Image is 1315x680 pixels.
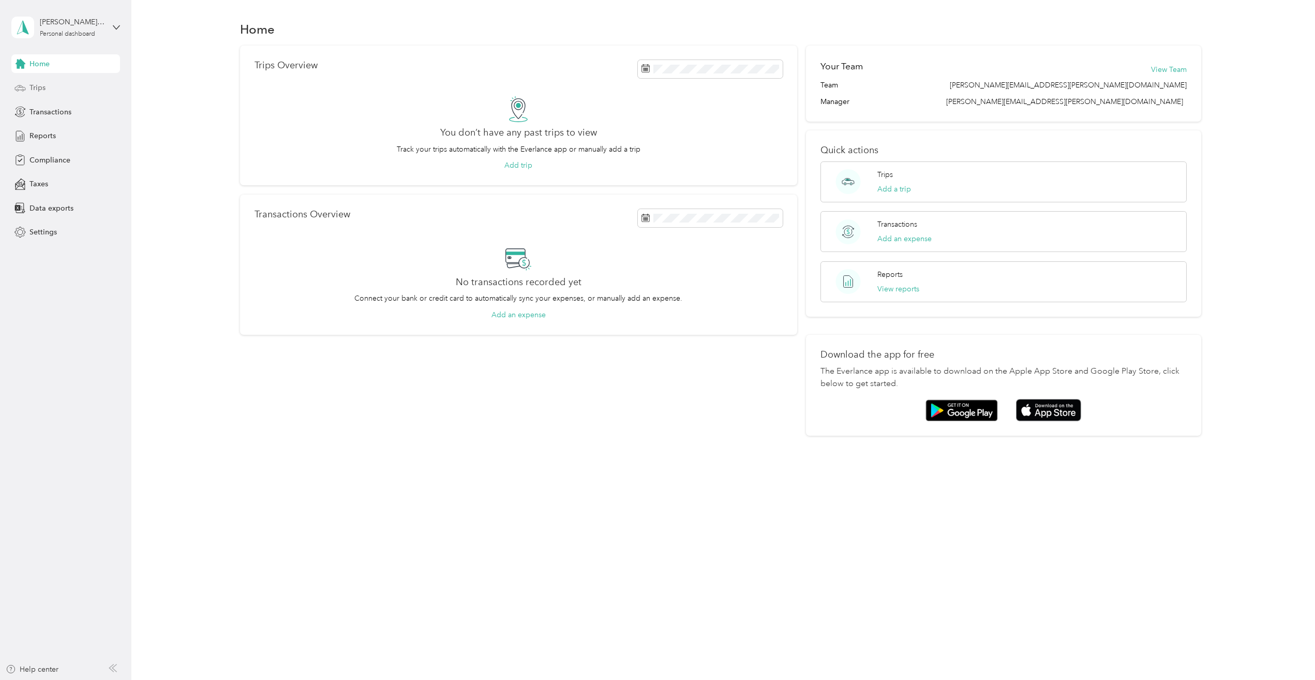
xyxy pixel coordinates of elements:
button: Add an expense [491,309,546,320]
span: Team [820,80,838,91]
span: Reports [29,130,56,141]
img: App store [1016,399,1081,421]
p: Trips Overview [255,60,318,71]
p: The Everlance app is available to download on the Apple App Store and Google Play Store, click be... [820,365,1187,390]
p: Transactions Overview [255,209,350,220]
p: Download the app for free [820,349,1187,360]
iframe: Everlance-gr Chat Button Frame [1257,622,1315,680]
div: Personal dashboard [40,31,95,37]
span: [PERSON_NAME][EMAIL_ADDRESS][PERSON_NAME][DOMAIN_NAME] [946,97,1183,106]
button: View Team [1151,64,1187,75]
p: Connect your bank or credit card to automatically sync your expenses, or manually add an expense. [354,293,682,304]
button: Add a trip [877,184,911,195]
button: Add an expense [877,233,932,244]
img: Google play [925,400,998,421]
button: View reports [877,284,919,294]
span: Settings [29,227,57,238]
span: Home [29,58,50,69]
h2: No transactions recorded yet [456,277,581,288]
h1: Home [240,24,275,35]
p: Track your trips automatically with the Everlance app or manually add a trip [397,144,640,155]
p: Trips [877,169,893,180]
span: Compliance [29,155,70,166]
p: Quick actions [820,145,1187,156]
span: [PERSON_NAME][EMAIL_ADDRESS][PERSON_NAME][DOMAIN_NAME] [950,80,1187,91]
span: Trips [29,82,46,93]
h2: Your Team [820,60,863,73]
span: Data exports [29,203,73,214]
p: Reports [877,269,903,280]
span: Transactions [29,107,71,117]
h2: You don’t have any past trips to view [440,127,597,138]
button: Help center [6,664,58,675]
button: Add trip [504,160,532,171]
span: Manager [820,96,849,107]
span: Taxes [29,179,48,189]
div: [PERSON_NAME][EMAIL_ADDRESS][PERSON_NAME][DOMAIN_NAME] [40,17,104,27]
p: Transactions [877,219,917,230]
